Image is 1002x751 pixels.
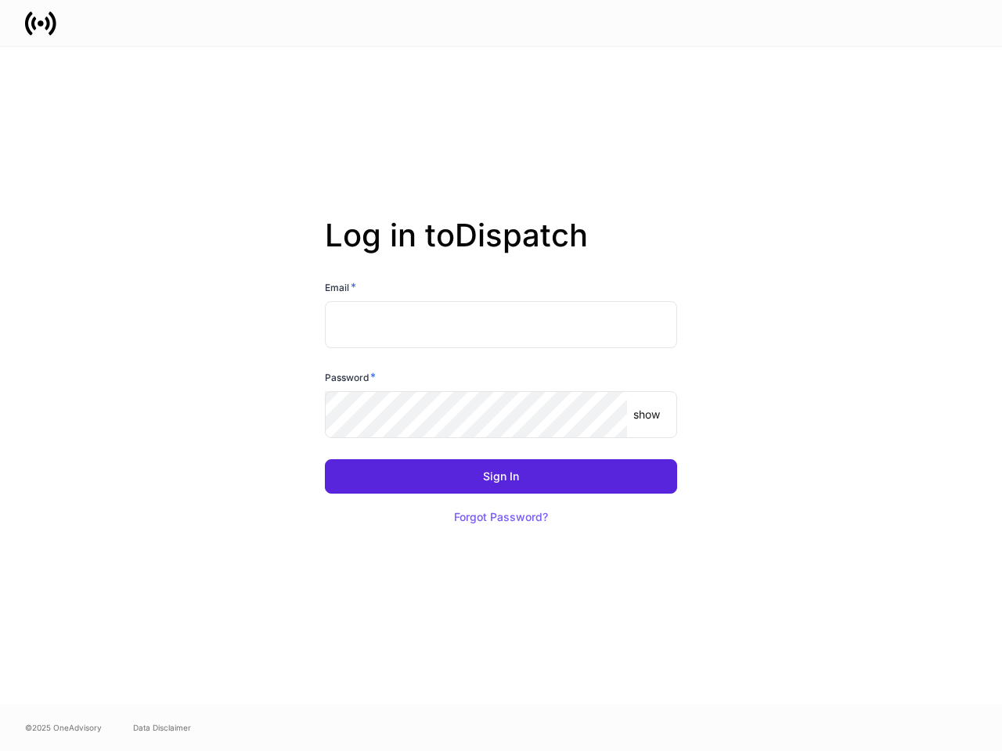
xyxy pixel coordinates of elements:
[434,500,568,534] button: Forgot Password?
[25,721,102,734] span: © 2025 OneAdvisory
[483,471,519,482] div: Sign In
[133,721,191,734] a: Data Disclaimer
[454,512,548,523] div: Forgot Password?
[325,279,356,295] h6: Email
[633,407,660,422] p: show
[325,217,677,279] h2: Log in to Dispatch
[325,459,677,494] button: Sign In
[325,369,376,385] h6: Password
